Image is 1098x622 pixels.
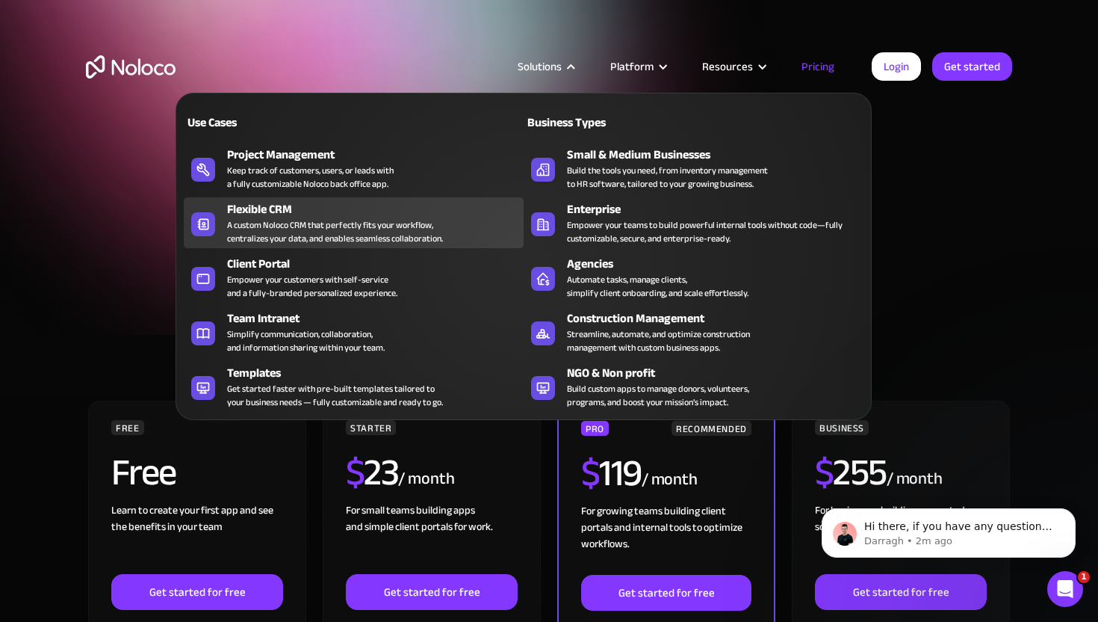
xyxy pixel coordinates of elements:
a: Flexible CRMA custom Noloco CRM that perfectly fits your workflow,centralizes your data, and enab... [184,197,524,248]
div: For growing teams building client portals and internal tools to optimize workflows. [581,503,751,575]
div: Client Portal [227,255,530,273]
div: Resources [683,57,783,76]
div: Simplify communication, collaboration, and information sharing within your team. [227,327,385,354]
div: RECOMMENDED [671,421,751,436]
div: Small & Medium Businesses [567,146,870,164]
div: NGO & Non profit [567,364,870,382]
a: Get started [932,52,1012,81]
iframe: Intercom notifications message [799,477,1098,582]
a: Project ManagementKeep track of customers, users, or leads witha fully customizable Noloco back o... [184,143,524,194]
h2: 23 [346,454,399,491]
div: A custom Noloco CRM that perfectly fits your workflow, centralizes your data, and enables seamles... [227,218,443,245]
a: Use Cases [184,105,524,139]
div: Solutions [499,57,592,76]
h2: Free [111,454,176,491]
span: $ [815,437,834,508]
div: / month [398,467,454,491]
a: Get started for free [581,575,751,611]
div: Project Management [227,146,530,164]
div: Business Types [524,114,687,132]
span: $ [346,437,365,508]
div: FREE [111,420,144,435]
a: NGO & Non profitBuild custom apps to manage donors, volunteers,programs, and boost your mission’s... [524,361,863,412]
div: Enterprise [567,200,870,218]
span: $ [581,438,600,508]
div: Learn to create your first app and see the benefits in your team ‍ [111,502,283,574]
h2: 255 [815,454,887,491]
a: Pricing [783,57,853,76]
div: BUSINESS [815,420,869,435]
div: Agencies [567,255,870,273]
a: AgenciesAutomate tasks, manage clients,simplify client onboarding, and scale effortlessly. [524,252,863,303]
a: home [86,55,176,78]
a: Login [872,52,921,81]
div: Team Intranet [227,310,530,327]
div: Empower your customers with self-service and a fully-branded personalized experience. [227,273,397,300]
h2: 119 [581,455,642,492]
div: PRO [581,421,609,436]
a: EnterpriseEmpower your teams to build powerful internal tools without code—fully customizable, se... [524,197,863,248]
div: Platform [610,57,654,76]
div: Streamline, automate, and optimize construction management with custom business apps. [567,327,750,354]
a: Get started for free [815,574,987,610]
div: Keep track of customers, users, or leads with a fully customizable Noloco back office app. [227,164,394,191]
div: Templates [227,364,530,382]
a: Construction ManagementStreamline, automate, and optimize constructionmanagement with custom busi... [524,307,863,357]
div: Build the tools you need, from inventory management to HR software, tailored to your growing busi... [567,164,768,191]
div: Flexible CRM [227,200,530,218]
div: Platform [592,57,683,76]
nav: Solutions [176,72,872,420]
a: Team IntranetSimplify communication, collaboration,and information sharing within your team. [184,307,524,357]
h1: A plan for organizations of all sizes [86,127,1012,172]
span: 1 [1078,571,1090,583]
div: / month [642,468,698,492]
div: For small teams building apps and simple client portals for work. ‍ [346,502,518,574]
div: Empower your teams to build powerful internal tools without code—fully customizable, secure, and ... [567,218,856,245]
div: Solutions [518,57,562,76]
a: TemplatesGet started faster with pre-built templates tailored toyour business needs — fully custo... [184,361,524,412]
a: Get started for free [111,574,283,610]
div: / month [887,467,943,491]
a: Small & Medium BusinessesBuild the tools you need, from inventory managementto HR software, tailo... [524,143,863,194]
iframe: Intercom live chat [1047,571,1083,607]
div: Use Cases [184,114,347,132]
div: STARTER [346,420,396,435]
a: Client PortalEmpower your customers with self-serviceand a fully-branded personalized experience. [184,252,524,303]
div: Build custom apps to manage donors, volunteers, programs, and boost your mission’s impact. [567,382,749,409]
div: Get started faster with pre-built templates tailored to your business needs — fully customizable ... [227,382,443,409]
div: Automate tasks, manage clients, simplify client onboarding, and scale effortlessly. [567,273,748,300]
a: Business Types [524,105,863,139]
a: Get started for free [346,574,518,610]
div: Resources [702,57,753,76]
div: Construction Management [567,310,870,327]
